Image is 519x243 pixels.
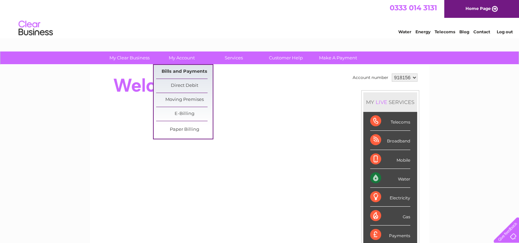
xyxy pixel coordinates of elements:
div: Mobile [370,150,410,169]
div: LIVE [374,99,389,105]
a: Water [398,29,411,34]
a: My Clear Business [101,51,158,64]
a: Moving Premises [156,93,213,107]
a: My Account [153,51,210,64]
div: Clear Business is a trading name of Verastar Limited (registered in [GEOGRAPHIC_DATA] No. 3667643... [98,4,422,33]
div: MY SERVICES [363,92,417,112]
a: Log out [496,29,512,34]
a: 0333 014 3131 [390,3,437,12]
a: Customer Help [258,51,314,64]
a: Telecoms [435,29,455,34]
div: Water [370,169,410,188]
a: Bills and Payments [156,65,213,79]
div: Telecoms [370,112,410,131]
a: Direct Debit [156,79,213,93]
div: Electricity [370,188,410,207]
td: Account number [351,72,390,83]
div: Broadband [370,131,410,150]
a: Contact [473,29,490,34]
a: Energy [415,29,430,34]
a: Make A Payment [310,51,366,64]
img: logo.png [18,18,53,39]
a: E-Billing [156,107,213,121]
a: Services [205,51,262,64]
a: Blog [459,29,469,34]
div: Gas [370,207,410,225]
a: Paper Billing [156,123,213,137]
